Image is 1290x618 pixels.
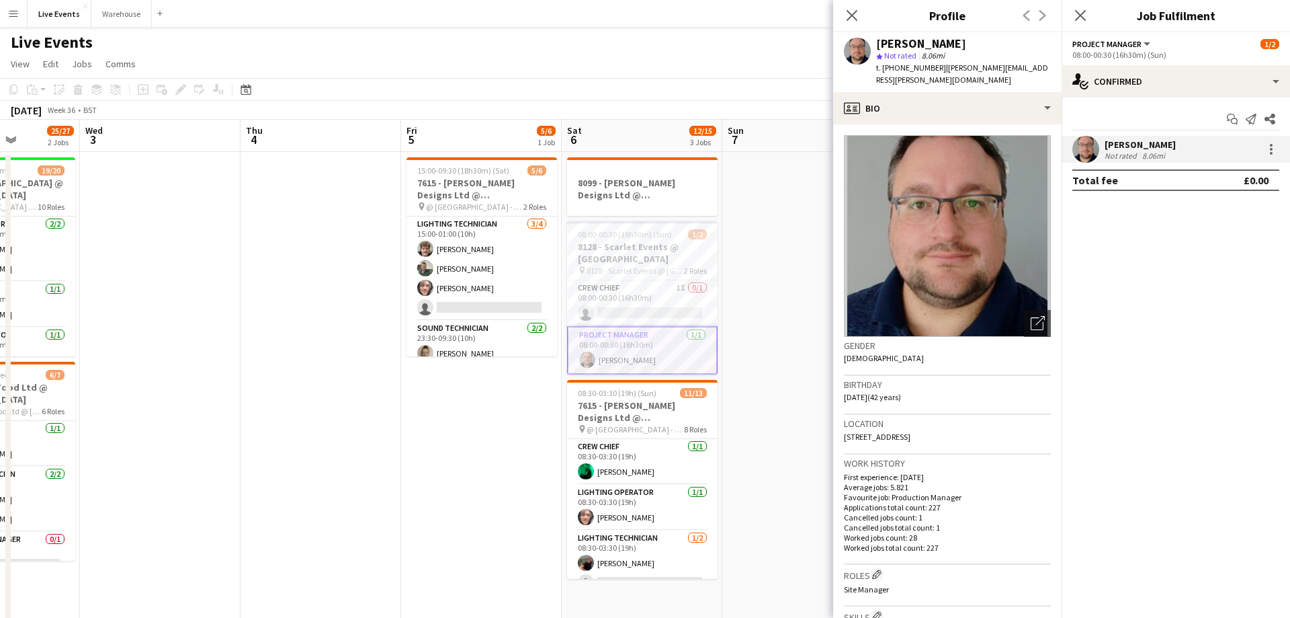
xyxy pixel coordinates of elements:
[11,104,42,117] div: [DATE]
[567,280,718,326] app-card-role: Crew Chief1I0/108:00-00:30 (16h30m)
[1260,39,1279,49] span: 1/2
[578,229,672,239] span: 08:00-00:30 (16h30m) (Sun)
[844,432,910,442] span: [STREET_ADDRESS]
[578,388,656,398] span: 08:30-03:30 (19h) (Sun)
[844,379,1051,391] h3: Birthday
[48,137,73,147] div: 2 Jobs
[1244,173,1268,187] div: £0.00
[567,531,718,596] app-card-role: Lighting Technician1/208:30-03:30 (19h)[PERSON_NAME]
[844,418,1051,430] h3: Location
[844,523,1051,533] p: Cancelled jobs total count: 1
[72,58,92,70] span: Jobs
[537,126,556,136] span: 5/6
[85,124,103,137] span: Wed
[43,58,58,70] span: Edit
[5,55,35,73] a: View
[833,7,1062,24] h3: Profile
[1072,39,1152,49] button: Project Manager
[1072,39,1142,49] span: Project Manager
[884,50,916,61] span: Not rated
[47,126,74,136] span: 25/27
[44,105,78,115] span: Week 36
[567,439,718,485] app-card-role: Crew Chief1/108:30-03:30 (19h)[PERSON_NAME]
[406,124,417,137] span: Fri
[42,406,64,416] span: 6 Roles
[1139,151,1168,161] div: 8.06mi
[91,1,152,27] button: Warehouse
[523,202,546,212] span: 2 Roles
[565,132,582,147] span: 6
[105,58,136,70] span: Comms
[67,55,97,73] a: Jobs
[426,202,523,212] span: @ [GEOGRAPHIC_DATA] - 7615
[567,124,582,137] span: Sat
[46,370,64,380] span: 6/7
[567,485,718,531] app-card-role: Lighting Operator1/108:30-03:30 (19h)[PERSON_NAME]
[567,177,718,201] h3: 8099 - [PERSON_NAME] Designs Ltd @ [GEOGRAPHIC_DATA]
[844,568,1051,582] h3: Roles
[100,55,141,73] a: Comms
[417,165,509,176] span: 15:00-09:30 (18h30m) (Sat)
[844,533,1051,543] p: Worked jobs count: 28
[587,424,684,434] span: @ [GEOGRAPHIC_DATA] - 7615
[1072,50,1279,60] div: 08:00-00:30 (16h30m) (Sun)
[876,38,966,50] div: [PERSON_NAME]
[1072,173,1118,187] div: Total fee
[567,399,718,424] h3: 7615 - [PERSON_NAME] Designs Ltd @ [GEOGRAPHIC_DATA]
[38,165,64,176] span: 19/20
[844,584,889,594] span: Site Manager
[567,221,718,375] app-job-card: 08:00-00:30 (16h30m) (Sun)1/28128 - Scarlet Events @ [GEOGRAPHIC_DATA] 8128 - Scarlet Events @ [G...
[567,157,718,216] app-job-card: 8099 - [PERSON_NAME] Designs Ltd @ [GEOGRAPHIC_DATA]
[684,266,707,276] span: 2 Roles
[690,137,716,147] div: 3 Jobs
[527,165,546,176] span: 5/6
[1105,139,1176,151] div: [PERSON_NAME]
[38,55,64,73] a: Edit
[844,492,1051,502] p: Favourite job: Production Manager
[726,132,744,147] span: 7
[844,457,1051,469] h3: Work history
[246,124,263,137] span: Thu
[689,126,716,136] span: 12/15
[844,353,924,363] span: [DEMOGRAPHIC_DATA]
[688,229,707,239] span: 1/2
[537,137,555,147] div: 1 Job
[844,392,901,402] span: [DATE] (42 years)
[680,388,707,398] span: 11/13
[728,124,744,137] span: Sun
[919,50,947,61] span: 8.06mi
[28,1,91,27] button: Live Events
[567,241,718,265] h3: 8128 - Scarlet Events @ [GEOGRAPHIC_DATA]
[844,135,1051,337] img: Crew avatar or photo
[1024,310,1051,337] div: Open photos pop-in
[38,202,64,212] span: 10 Roles
[83,132,103,147] span: 3
[567,326,718,375] app-card-role: Project Manager1/108:00-00:30 (16h30m)[PERSON_NAME]
[406,177,557,201] h3: 7615 - [PERSON_NAME] Designs Ltd @ [GEOGRAPHIC_DATA]
[844,340,1051,352] h3: Gender
[876,63,1048,85] span: | [PERSON_NAME][EMAIL_ADDRESS][PERSON_NAME][DOMAIN_NAME]
[406,157,557,356] app-job-card: 15:00-09:30 (18h30m) (Sat)5/67615 - [PERSON_NAME] Designs Ltd @ [GEOGRAPHIC_DATA] @ [GEOGRAPHIC_D...
[844,512,1051,523] p: Cancelled jobs count: 1
[567,380,718,579] app-job-card: 08:30-03:30 (19h) (Sun)11/137615 - [PERSON_NAME] Designs Ltd @ [GEOGRAPHIC_DATA] @ [GEOGRAPHIC_DA...
[11,58,30,70] span: View
[11,32,93,52] h1: Live Events
[406,217,557,321] app-card-role: Lighting Technician3/415:00-01:00 (10h)[PERSON_NAME][PERSON_NAME][PERSON_NAME]
[83,105,97,115] div: BST
[844,472,1051,482] p: First experience: [DATE]
[244,132,263,147] span: 4
[844,502,1051,512] p: Applications total count: 227
[1062,7,1290,24] h3: Job Fulfilment
[1105,151,1139,161] div: Not rated
[833,92,1062,124] div: Bio
[876,63,946,73] span: t. [PHONE_NUMBER]
[587,266,684,276] span: 8128 - Scarlet Events @ [GEOGRAPHIC_DATA]
[844,482,1051,492] p: Average jobs: 5.821
[406,321,557,386] app-card-role: Sound Technician2/223:30-09:30 (10h)[PERSON_NAME]
[1062,65,1290,98] div: Confirmed
[404,132,417,147] span: 5
[844,543,1051,553] p: Worked jobs total count: 227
